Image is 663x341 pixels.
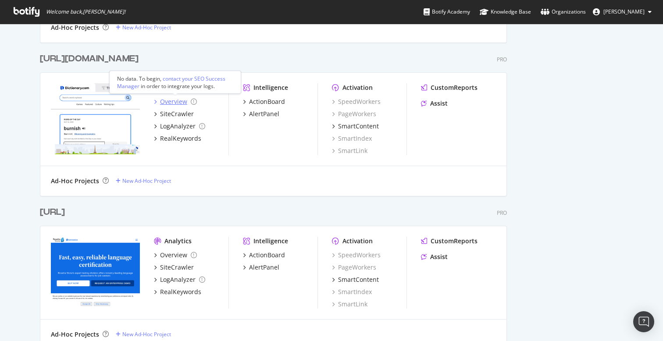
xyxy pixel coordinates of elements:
a: RealKeywords [154,288,201,296]
a: New Ad-Hoc Project [116,330,171,338]
div: Ad-Hoc Projects [51,23,99,32]
a: SmartLink [332,146,367,155]
div: Analytics [164,237,192,245]
a: PageWorkers [332,263,376,272]
div: RealKeywords [160,134,201,143]
div: Knowledge Base [480,7,531,16]
a: CustomReports [421,237,478,245]
div: Ad-Hoc Projects [51,177,99,185]
a: [URL] [40,206,68,219]
img: https://emmersion.ai/ [51,237,140,308]
a: Overview [154,97,197,106]
div: No data. To begin, in order to integrate your logs. [117,75,234,89]
a: SmartContent [332,122,379,131]
div: Overview [160,251,187,259]
div: Intelligence [253,237,288,245]
div: contact your SEO Success Manager [117,75,225,89]
div: Organizations [541,7,586,16]
a: SmartLink [332,300,367,309]
div: ActionBoard [249,251,285,259]
div: [URL][DOMAIN_NAME] [40,53,139,65]
a: SmartIndex [332,134,372,143]
div: Overview [160,97,187,106]
div: Assist [430,99,448,108]
div: New Ad-Hoc Project [122,177,171,185]
div: SmartContent [338,275,379,284]
a: SiteCrawler [154,263,194,272]
div: Pro [497,209,507,217]
button: [PERSON_NAME] [586,5,659,19]
a: LogAnalyzer [154,275,205,284]
a: CustomReports [421,83,478,92]
a: LogAnalyzer [154,122,205,131]
div: SiteCrawler [160,263,194,272]
div: ActionBoard [249,97,285,106]
a: SpeedWorkers [332,97,381,106]
div: Botify Academy [424,7,470,16]
div: CustomReports [431,83,478,92]
a: Assist [421,252,448,261]
div: Activation [342,237,373,245]
a: AlertPanel [243,110,279,118]
a: SmartContent [332,275,379,284]
div: SiteCrawler [160,110,194,118]
div: Ad-Hoc Projects [51,330,99,339]
div: [URL] [40,206,65,219]
a: ActionBoard [243,97,285,106]
img: https://www.dictionary.com/ [51,83,140,154]
a: New Ad-Hoc Project [116,24,171,31]
div: AlertPanel [249,110,279,118]
span: John McLendon [603,8,645,15]
div: New Ad-Hoc Project [122,330,171,338]
div: Open Intercom Messenger [633,311,654,332]
div: Activation [342,83,373,92]
a: SpeedWorkers [332,251,381,259]
a: Overview [154,251,197,259]
div: Pro [497,56,507,63]
a: [URL][DOMAIN_NAME] [40,53,142,65]
a: SmartIndex [332,288,372,296]
span: Welcome back, [PERSON_NAME] ! [46,8,125,15]
a: ActionBoard [243,251,285,259]
a: RealKeywords [154,134,201,143]
div: CustomReports [431,237,478,245]
a: PageWorkers [332,110,376,118]
a: Assist [421,99,448,108]
a: AlertPanel [243,263,279,272]
div: LogAnalyzer [160,122,196,131]
div: Intelligence [253,83,288,92]
a: SiteCrawler [154,110,194,118]
div: AlertPanel [249,263,279,272]
a: New Ad-Hoc Project [116,177,171,185]
div: SmartContent [338,122,379,131]
div: LogAnalyzer [160,275,196,284]
div: RealKeywords [160,288,201,296]
div: Assist [430,252,448,261]
div: New Ad-Hoc Project [122,24,171,31]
